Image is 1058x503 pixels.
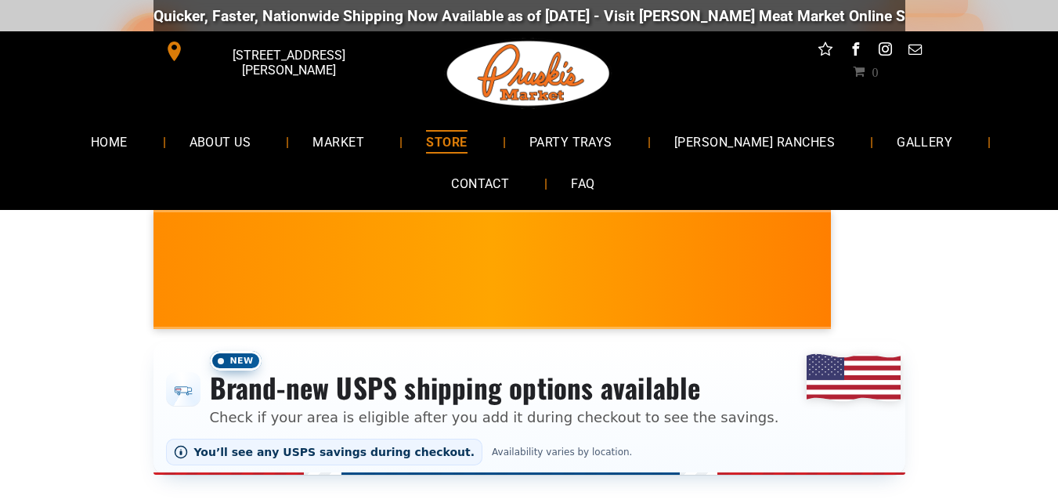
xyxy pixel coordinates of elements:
[187,40,389,85] span: [STREET_ADDRESS][PERSON_NAME]
[153,39,393,63] a: [STREET_ADDRESS][PERSON_NAME]
[67,121,151,162] a: HOME
[166,121,275,162] a: ABOUT US
[210,351,262,371] span: New
[547,163,618,204] a: FAQ
[875,39,895,63] a: instagram
[210,371,779,405] h3: Brand-new USPS shipping options available
[289,121,388,162] a: MARKET
[873,121,976,162] a: GALLERY
[872,65,878,78] span: 0
[815,39,836,63] a: Social network
[403,121,490,162] a: STORE
[444,31,613,116] img: Pruski-s+Market+HQ+Logo2-1920w.png
[905,39,925,63] a: email
[651,121,858,162] a: [PERSON_NAME] RANCHES
[428,163,533,204] a: CONTACT
[194,446,475,458] span: You’ll see any USPS savings during checkout.
[845,39,865,63] a: facebook
[210,407,779,428] p: Check if your area is eligible after you add it during checkout to see the savings.
[489,447,635,458] span: Availability varies by location.
[506,121,636,162] a: PARTY TRAYS
[153,342,905,475] div: Shipping options announcement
